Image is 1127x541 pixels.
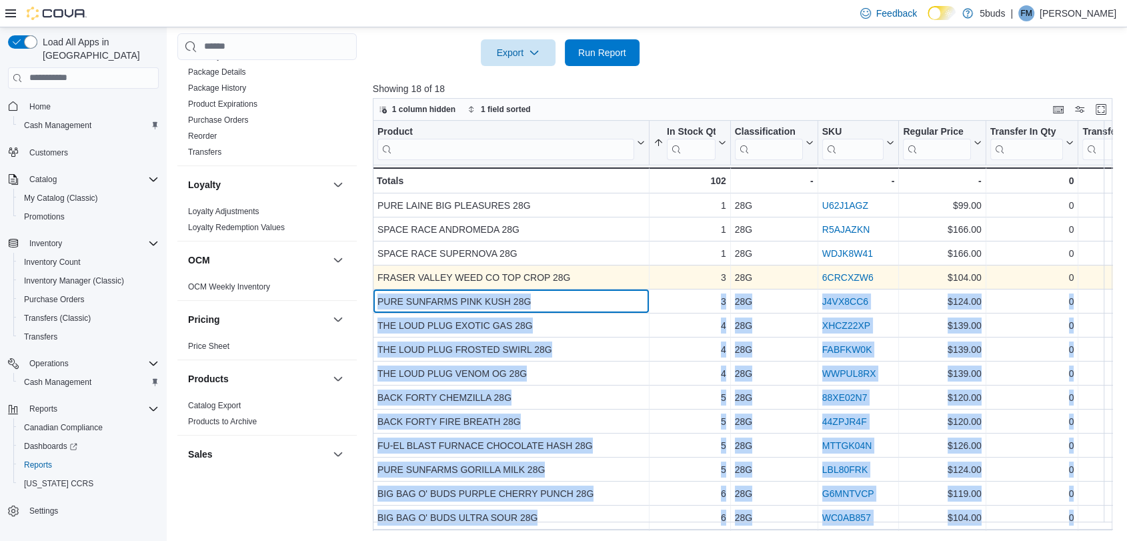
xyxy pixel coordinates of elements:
[19,310,159,326] span: Transfers (Classic)
[24,257,81,267] span: Inventory Count
[19,254,86,270] a: Inventory Count
[3,400,164,418] button: Reports
[822,125,894,159] button: SKU
[19,209,159,225] span: Promotions
[19,190,159,206] span: My Catalog (Classic)
[19,273,129,289] a: Inventory Manager (Classic)
[19,476,159,492] span: Washington CCRS
[1050,101,1066,117] button: Keyboard shortcuts
[177,398,357,435] div: Products
[377,438,645,454] div: FU-EL BLAST FURNACE CHOCOLATE HASH 28G
[188,448,213,461] h3: Sales
[990,173,1074,189] div: 0
[24,313,91,324] span: Transfers (Classic)
[3,234,164,253] button: Inventory
[654,342,726,358] div: 4
[734,342,813,358] div: 28G
[903,366,981,382] div: $139.00
[19,292,159,308] span: Purchase Orders
[980,5,1005,21] p: 5buds
[19,329,159,345] span: Transfers
[19,438,83,454] a: Dashboards
[188,115,249,125] a: Purchase Orders
[822,344,872,355] a: FABFKW0K
[3,501,164,520] button: Settings
[1093,101,1109,117] button: Enter fullscreen
[822,173,894,189] div: -
[990,125,1063,138] div: Transfer In Qty
[188,341,229,352] span: Price Sheet
[24,502,159,519] span: Settings
[903,438,981,454] div: $126.00
[188,207,259,216] a: Loyalty Adjustments
[734,245,813,261] div: 28G
[734,173,813,189] div: -
[654,390,726,406] div: 5
[19,329,63,345] a: Transfers
[29,101,51,112] span: Home
[990,197,1074,213] div: 0
[654,414,726,430] div: 5
[13,189,164,207] button: My Catalog (Classic)
[24,120,91,131] span: Cash Management
[29,404,57,414] span: Reports
[377,390,645,406] div: BACK FORTY CHEMZILLA 28G
[24,193,98,203] span: My Catalog (Classic)
[822,200,868,211] a: U62J1AGZ
[1010,5,1013,21] p: |
[188,178,221,191] h3: Loyalty
[19,190,103,206] a: My Catalog (Classic)
[177,203,357,241] div: Loyalty
[188,206,259,217] span: Loyalty Adjustments
[903,510,981,526] div: $104.00
[822,368,876,379] a: WWPUL8RX
[734,269,813,286] div: 28G
[19,209,70,225] a: Promotions
[903,294,981,310] div: $124.00
[13,309,164,328] button: Transfers (Classic)
[24,503,63,519] a: Settings
[990,125,1063,159] div: Transfer In Qty
[822,125,884,159] div: SKU URL
[654,245,726,261] div: 1
[822,416,866,427] a: 44ZPJR4F
[13,272,164,290] button: Inventory Manager (Classic)
[13,437,164,456] a: Dashboards
[377,462,645,478] div: PURE SUNFARMS GORILLA MILK 28G
[188,147,221,157] span: Transfers
[734,390,813,406] div: 28G
[188,131,217,141] a: Reorder
[654,125,726,159] button: In Stock Qty
[734,221,813,237] div: 28G
[188,222,285,233] span: Loyalty Redemption Values
[188,401,241,410] a: Catalog Export
[822,125,884,138] div: SKU
[24,99,56,115] a: Home
[377,294,645,310] div: PURE SUNFARMS PINK KUSH 28G
[24,460,52,470] span: Reports
[19,438,159,454] span: Dashboards
[734,462,813,478] div: 28G
[654,221,726,237] div: 1
[29,147,68,158] span: Customers
[903,125,970,138] div: Regular Price
[990,486,1074,502] div: 0
[24,144,159,161] span: Customers
[24,171,159,187] span: Catalog
[188,282,270,292] a: OCM Weekly Inventory
[24,401,159,417] span: Reports
[377,125,634,138] div: Product
[734,197,813,213] div: 28G
[330,312,346,328] button: Pricing
[734,414,813,430] div: 28G
[734,294,813,310] div: 28G
[29,174,57,185] span: Catalog
[24,98,159,115] span: Home
[990,414,1074,430] div: 0
[188,178,327,191] button: Loyalty
[489,39,547,66] span: Export
[903,269,981,286] div: $104.00
[29,358,69,369] span: Operations
[377,173,645,189] div: Totals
